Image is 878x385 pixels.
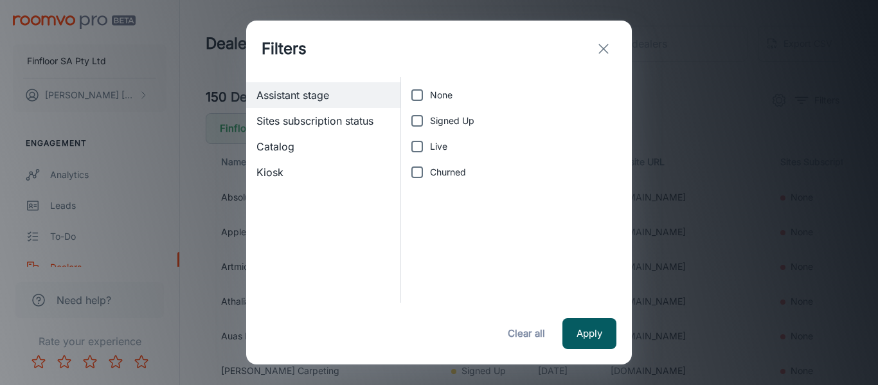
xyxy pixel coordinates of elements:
[246,108,400,134] div: Sites subscription status
[562,318,616,349] button: Apply
[256,165,390,180] span: Kiosk
[246,82,400,108] div: Assistant stage
[256,139,390,154] span: Catalog
[262,37,307,60] h1: Filters
[430,88,452,102] span: None
[246,134,400,159] div: Catalog
[430,114,474,128] span: Signed Up
[430,139,447,154] span: Live
[501,318,552,349] button: Clear all
[430,165,466,179] span: Churned
[256,87,390,103] span: Assistant stage
[591,36,616,62] button: exit
[246,159,400,185] div: Kiosk
[256,113,390,129] span: Sites subscription status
